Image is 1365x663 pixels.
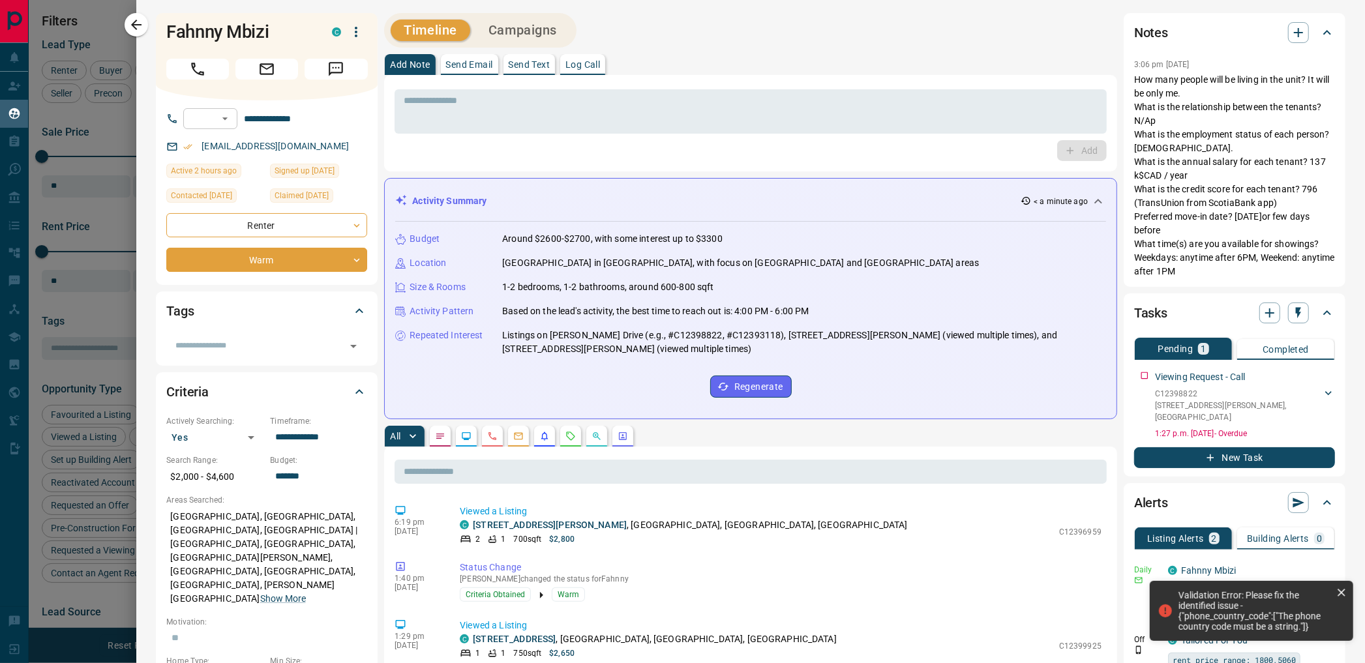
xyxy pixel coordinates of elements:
[1155,428,1335,439] p: 1:27 p.m. [DATE] - Overdue
[473,518,907,532] p: , [GEOGRAPHIC_DATA], [GEOGRAPHIC_DATA], [GEOGRAPHIC_DATA]
[1034,196,1088,207] p: < a minute ago
[501,533,505,545] p: 1
[460,634,469,643] div: condos.ca
[509,60,550,69] p: Send Text
[475,20,570,41] button: Campaigns
[1155,400,1322,423] p: [STREET_ADDRESS][PERSON_NAME] , [GEOGRAPHIC_DATA]
[1134,302,1167,323] h2: Tasks
[1134,487,1335,518] div: Alerts
[539,431,550,441] svg: Listing Alerts
[270,188,367,207] div: Sun Aug 03 2025
[171,189,232,202] span: Contacted [DATE]
[166,188,263,207] div: Mon Aug 04 2025
[390,432,400,441] p: All
[166,248,367,272] div: Warm
[1134,17,1335,48] div: Notes
[549,647,575,659] p: $2,650
[1134,73,1335,278] p: How many people will be living in the unit? It will be only me. What is the relationship between ...
[171,164,237,177] span: Active 2 hours ago
[395,583,440,592] p: [DATE]
[487,431,498,441] svg: Calls
[166,164,263,182] div: Fri Sep 12 2025
[410,304,473,318] p: Activity Pattern
[460,561,1102,574] p: Status Change
[395,527,440,536] p: [DATE]
[395,574,440,583] p: 1:40 pm
[1158,344,1193,353] p: Pending
[461,431,472,441] svg: Lead Browsing Activity
[1134,645,1143,655] svg: Push Notification Only
[332,27,341,37] div: condos.ca
[275,164,335,177] span: Signed up [DATE]
[501,647,505,659] p: 1
[502,329,1106,356] p: Listings on [PERSON_NAME] Drive (e.g., #C12398822, #C12393118), [STREET_ADDRESS][PERSON_NAME] (vi...
[1168,566,1177,575] div: condos.ca
[460,574,1102,583] p: [PERSON_NAME] changed the status for Fahnny
[1247,534,1309,543] p: Building Alerts
[270,415,367,427] p: Timeframe:
[446,60,493,69] p: Send Email
[514,533,542,545] p: 700 sqft
[202,141,349,151] a: [EMAIL_ADDRESS][DOMAIN_NAME]
[166,381,209,402] h2: Criteria
[235,59,298,80] span: Email
[1263,345,1309,354] p: Completed
[475,647,480,659] p: 1
[183,142,192,151] svg: Email Verified
[410,280,466,294] p: Size & Rooms
[166,494,367,506] p: Areas Searched:
[270,164,367,182] div: Sat Aug 02 2025
[549,533,575,545] p: $2,800
[460,505,1102,518] p: Viewed a Listing
[395,189,1106,213] div: Activity Summary< a minute ago
[473,632,837,646] p: , [GEOGRAPHIC_DATA], [GEOGRAPHIC_DATA], [GEOGRAPHIC_DATA]
[1134,564,1160,576] p: Daily
[391,20,470,41] button: Timeline
[1147,534,1204,543] p: Listing Alerts
[466,588,525,601] span: Criteria Obtained
[395,518,440,527] p: 6:19 pm
[1134,22,1168,43] h2: Notes
[305,59,367,80] span: Message
[1201,344,1206,353] p: 1
[502,280,713,294] p: 1-2 bedrooms, 1-2 bathrooms, around 600-800 sqft
[565,431,576,441] svg: Requests
[166,301,194,321] h2: Tags
[390,60,430,69] p: Add Note
[1059,640,1102,652] p: C12399925
[460,520,469,529] div: condos.ca
[1134,60,1190,69] p: 3:06 pm [DATE]
[166,616,367,628] p: Motivation:
[473,520,627,530] a: [STREET_ADDRESS][PERSON_NAME]
[270,454,367,466] p: Budget:
[1212,534,1217,543] p: 2
[395,641,440,650] p: [DATE]
[166,415,263,427] p: Actively Searching:
[592,431,602,441] svg: Opportunities
[1134,576,1143,585] svg: Email
[410,329,483,342] p: Repeated Interest
[166,295,367,327] div: Tags
[217,111,233,126] button: Open
[410,256,446,270] p: Location
[275,189,329,202] span: Claimed [DATE]
[435,431,445,441] svg: Notes
[558,588,579,601] span: Warm
[166,22,312,42] h1: Fahnny Mbizi
[565,60,600,69] p: Log Call
[710,376,792,398] button: Regenerate
[502,232,723,246] p: Around $2600-$2700, with some interest up to $3300
[166,506,367,610] p: [GEOGRAPHIC_DATA], [GEOGRAPHIC_DATA], [GEOGRAPHIC_DATA], [GEOGRAPHIC_DATA] | [GEOGRAPHIC_DATA], [...
[410,232,440,246] p: Budget
[166,427,263,448] div: Yes
[166,376,367,407] div: Criteria
[1134,492,1168,513] h2: Alerts
[166,466,263,488] p: $2,000 - $4,600
[514,647,542,659] p: 750 sqft
[1059,526,1102,538] p: C12396959
[1178,590,1331,632] div: Validation Error: Please fix the identified issue - {"phone_country_code":["The phone country cod...
[395,632,440,641] p: 1:29 pm
[344,337,363,355] button: Open
[260,592,306,606] button: Show More
[166,213,367,237] div: Renter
